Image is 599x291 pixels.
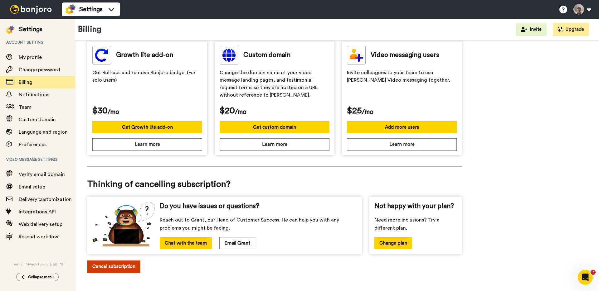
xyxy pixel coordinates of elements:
[347,121,457,133] button: Add more users
[362,107,373,117] span: /mo
[19,25,42,34] div: Settings
[220,138,329,150] button: Learn more
[374,237,412,249] button: Change plan
[347,46,366,64] img: team-members.svg
[92,138,202,150] button: Learn more
[16,273,59,281] button: Collapse menu
[374,216,457,232] span: Need more inclusions? Try a different plan.
[92,104,108,117] span: $30
[243,50,290,60] span: Custom domain
[92,121,202,133] button: Get Growth lite add-on
[92,46,111,64] img: group-messaging.svg
[19,117,56,122] span: Custom domain
[19,67,60,72] span: Change password
[19,209,56,214] span: Integrations API
[371,50,439,60] span: Video messaging users
[116,50,173,60] span: Growth lite add-on
[78,25,101,34] h1: Billing
[28,274,54,279] span: Collapse menu
[19,184,45,189] span: Email setup
[7,5,54,14] img: bj-logo-header-white.svg
[87,178,462,190] span: Thinking of cancelling subscription?
[235,107,246,117] span: /mo
[79,5,103,14] span: Settings
[19,234,58,239] span: Resend workflow
[591,270,596,275] span: 7
[19,80,32,85] span: Billing
[160,237,212,249] button: Chat with the team
[19,105,32,110] span: Team
[66,4,75,14] img: settings-colored.svg
[19,55,42,60] span: My profile
[219,237,255,249] button: Email Grant
[374,202,454,211] span: Not happy with your plan?
[92,202,155,246] img: cs-bear.png
[220,69,329,100] span: Change the domain name of your video message landing pages, and testimonial request forms so they...
[6,26,14,34] img: settings-colored.svg
[347,104,362,117] span: $25
[19,222,62,227] span: Web delivery setup
[347,69,457,100] span: Invite colleagues to your team to use [PERSON_NAME] Video messaging together.
[19,197,72,202] span: Delivery customization
[87,260,140,273] button: Cancel subscription
[220,46,238,64] img: custom-domain.svg
[19,142,46,147] span: Preferences
[160,216,357,232] span: Reach out to Grant, our Head of Customer Success. He can help you with any problems you might be ...
[553,23,589,36] button: Upgrade
[160,202,259,211] span: Do you have issues or questions?
[108,107,119,117] span: /mo
[220,104,235,117] span: $20
[220,121,329,133] button: Get custom domain
[87,260,462,282] a: Cancel subscription
[516,23,547,36] button: Invite
[19,92,49,97] span: Notifications
[19,172,65,177] span: Verify email domain
[92,69,202,100] span: Get Roll-ups and remove Bonjoro badge. (For solo users)
[578,270,593,285] iframe: Intercom live chat
[19,130,68,135] span: Language and region
[347,138,457,150] button: Learn more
